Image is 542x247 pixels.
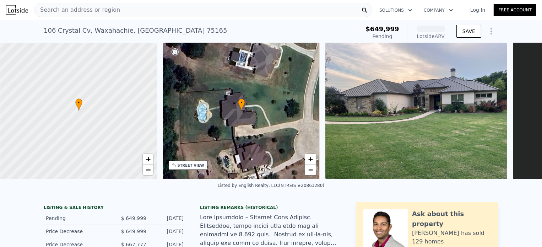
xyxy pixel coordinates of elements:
a: Zoom in [143,154,153,165]
div: LISTING & SALE HISTORY [44,205,186,212]
span: + [146,155,150,163]
span: − [308,165,313,174]
div: Ask about this property [412,209,491,229]
button: Show Options [484,24,498,38]
div: • [238,98,245,111]
button: SAVE [456,25,481,38]
div: • [75,98,82,111]
span: + [308,155,313,163]
div: STREET VIEW [178,163,204,168]
img: Lotside [6,5,28,15]
a: Zoom out [305,165,316,175]
span: $ 649,999 [121,215,146,221]
a: Log In [462,6,494,14]
a: Free Account [494,4,536,16]
span: $ 649,999 [121,229,146,234]
div: Pending [365,33,399,40]
a: Zoom out [143,165,153,175]
div: [DATE] [152,228,184,235]
div: Pending [46,215,109,222]
div: 106 Crystal Cv , Waxahachie , [GEOGRAPHIC_DATA] 75165 [44,26,227,36]
div: Lotside ARV [417,33,445,40]
div: [PERSON_NAME] has sold 129 homes [412,229,491,246]
button: Solutions [374,4,418,17]
div: Price Decrease [46,228,109,235]
span: − [146,165,150,174]
img: Sale: 157953816 Parcel: 114353137 [325,43,507,179]
a: Zoom in [305,154,316,165]
span: • [75,100,82,106]
div: Listing Remarks (Historical) [200,205,342,210]
span: • [238,100,245,106]
button: Company [418,4,459,17]
div: Listed by English Realty, LLC (NTREIS #20863280) [218,183,324,188]
span: Search an address or region [34,6,120,14]
div: [DATE] [152,215,184,222]
span: $649,999 [365,25,399,33]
